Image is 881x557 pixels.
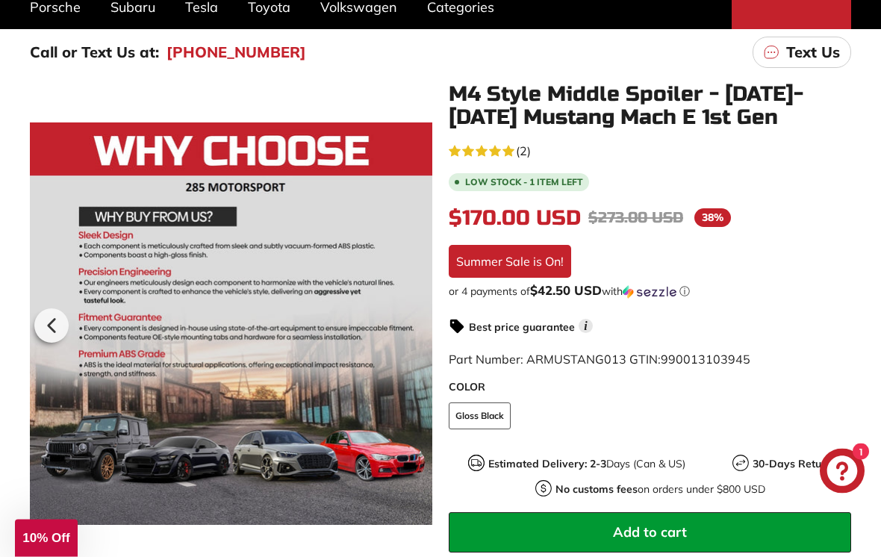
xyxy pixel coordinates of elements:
div: Summer Sale is On! [449,246,571,278]
p: Text Us [786,42,840,64]
div: or 4 payments of with [449,284,851,299]
strong: 30-Days Return [753,458,832,471]
a: Text Us [753,37,851,69]
p: on orders under $800 USD [555,482,765,498]
p: Days (Can & US) [488,457,685,473]
span: Low stock - 1 item left [465,178,583,187]
span: $170.00 USD [449,206,581,231]
a: 5.0 rating (2 votes) [449,141,851,161]
span: $42.50 USD [530,283,602,299]
span: 990013103945 [661,352,750,367]
span: i [579,320,593,334]
span: $273.00 USD [588,209,683,228]
span: Add to cart [613,524,687,541]
strong: Best price guarantee [469,321,575,334]
h1: M4 Style Middle Spoiler - [DATE]-[DATE] Mustang Mach E 1st Gen [449,84,851,130]
strong: Estimated Delivery: 2-3 [488,458,606,471]
img: Sezzle [623,286,676,299]
button: Add to cart [449,513,851,553]
div: 10% Off [15,520,78,557]
p: Call or Text Us at: [30,42,159,64]
strong: No customs fees [555,483,638,497]
span: 10% Off [22,531,69,545]
inbox-online-store-chat: Shopify online store chat [815,449,869,497]
a: [PHONE_NUMBER] [166,42,306,64]
div: or 4 payments of$42.50 USDwithSezzle Click to learn more about Sezzle [449,284,851,299]
span: (2) [516,143,531,161]
label: COLOR [449,380,851,396]
span: 38% [694,209,731,228]
span: Part Number: ARMUSTANG013 GTIN: [449,352,750,367]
